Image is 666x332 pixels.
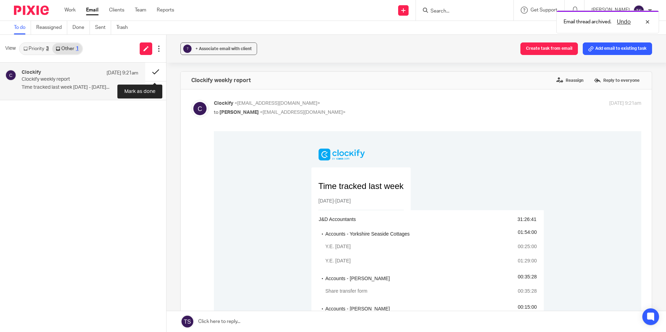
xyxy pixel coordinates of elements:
[22,85,138,90] p: Time tracked last week [DATE] - [DATE]...
[46,46,49,51] div: 3
[104,302,297,317] td: Y.E. [DATE]
[195,47,252,51] span: + Associate email with client
[36,21,67,34] a: Reassigned
[633,5,644,16] img: svg%3E
[297,242,323,256] td: 00:39:52
[297,183,323,197] td: 00:15:00
[104,242,297,256] td: File preparation
[297,256,323,272] td: 00:19:38
[297,228,323,242] td: 00:41:00
[186,200,250,214] span: - T & C Cleaning Services Ltd
[22,77,115,82] p: Clockify weekly report
[583,42,652,55] button: Add email to existing task
[105,85,142,91] a: J&D Accountants
[107,70,138,77] p: [DATE] 9:21am
[104,183,297,197] td: Y.E. [DATE]
[297,153,323,167] td: 00:35:28
[5,45,16,52] span: View
[104,122,297,137] td: Y.E. [DATE]
[111,95,132,109] span: Accounts
[260,110,346,115] span: <[EMAIL_ADDRESS][DOMAIN_NAME]>
[86,7,99,14] a: Email
[111,289,148,303] span: Annual Accounts
[20,43,52,54] a: Priority3
[95,21,111,34] a: Sent
[104,66,190,73] h2: -
[104,272,297,286] td: Post
[64,7,76,14] a: Work
[104,17,151,29] img: Clockify
[104,36,190,61] h1: Time tracked last week
[116,21,133,34] a: Trash
[111,169,132,184] span: Accounts
[76,46,79,51] div: 1
[135,7,146,14] a: Team
[297,272,323,286] td: 00:19:38
[104,108,297,122] td: Y.E. [DATE]
[133,169,176,184] span: - [PERSON_NAME]
[157,7,174,14] a: Reports
[111,139,132,153] span: Accounts
[104,317,297,331] td: Y.E. [DATE]
[219,110,259,115] span: [PERSON_NAME]
[191,100,209,117] img: svg%3E
[111,200,184,214] span: Accounts correction Inc to [DATE]
[72,21,90,34] a: Done
[133,139,176,153] span: - [PERSON_NAME]
[592,75,641,86] label: Reply to everyone
[214,101,233,106] span: Clockify
[297,122,323,137] td: 01:29:00
[234,101,320,106] span: <[EMAIL_ADDRESS][DOMAIN_NAME]>
[149,289,200,303] span: - East Coast E-Cigs Ltd
[104,228,297,242] td: File preparation
[214,110,218,115] span: to
[191,77,251,84] h4: Clockify weekly report
[104,213,297,228] td: File preparation
[180,42,257,55] button: ? + Associate email with client
[133,95,196,109] span: - Yorkshire Seaside Cottages
[297,92,323,108] td: 01:54:00
[297,317,323,331] td: 00:42:00
[22,70,41,76] h4: Clockify
[104,153,297,167] td: Share transfer form
[14,21,31,34] a: To do
[104,67,120,72] span: [DATE]
[109,7,124,14] a: Clients
[297,213,323,228] td: 01:28:34
[122,67,137,72] span: [DATE]
[14,6,49,15] img: Pixie
[555,75,585,86] label: Reassign
[297,108,323,122] td: 00:25:00
[297,84,323,92] td: 31:26:41
[564,18,611,25] p: Email thread archived.
[5,70,16,81] img: svg%3E
[609,100,641,107] p: [DATE] 9:21am
[111,259,125,273] span: Admin
[297,137,323,153] td: 00:35:28
[297,286,323,302] td: 05:48:16
[52,43,82,54] a: Other1
[297,197,323,213] td: 02:49:26
[183,45,192,53] div: ?
[297,167,323,183] td: 00:15:00
[615,18,633,26] button: Undo
[297,302,323,317] td: 01:04:00
[520,42,578,55] button: Create task from email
